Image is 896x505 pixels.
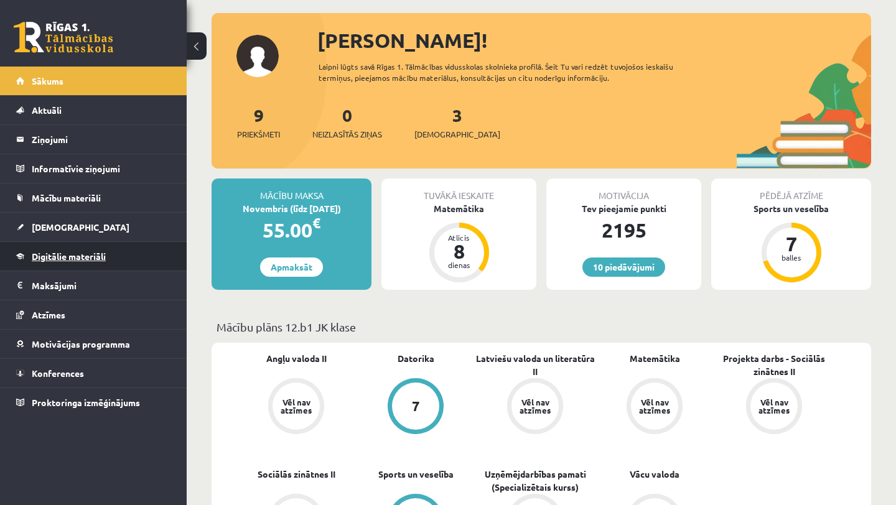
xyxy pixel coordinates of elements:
[266,352,327,365] a: Angļu valoda II
[32,192,101,203] span: Mācību materiāli
[398,352,434,365] a: Datorika
[212,178,371,202] div: Mācību maksa
[260,257,323,277] a: Apmaksāt
[414,128,500,141] span: [DEMOGRAPHIC_DATA]
[32,75,63,86] span: Sākums
[32,125,171,154] legend: Ziņojumi
[630,468,679,481] a: Vācu valoda
[312,104,382,141] a: 0Neizlasītās ziņas
[312,214,320,232] span: €
[32,397,140,408] span: Proktoringa izmēģinājums
[16,330,171,358] a: Motivācijas programma
[237,104,280,141] a: 9Priekšmeti
[582,257,665,277] a: 10 piedāvājumi
[236,378,356,437] a: Vēl nav atzīmes
[16,359,171,387] a: Konferences
[32,338,130,350] span: Motivācijas programma
[32,309,65,320] span: Atzīmes
[475,352,595,378] a: Latviešu valoda un literatūra II
[441,234,478,241] div: Atlicis
[317,25,871,55] div: [PERSON_NAME]!
[414,104,500,141] a: 3[DEMOGRAPHIC_DATA]
[381,178,536,202] div: Tuvākā ieskaite
[212,215,371,245] div: 55.00
[546,215,701,245] div: 2195
[16,242,171,271] a: Digitālie materiāli
[32,221,129,233] span: [DEMOGRAPHIC_DATA]
[319,61,714,83] div: Laipni lūgts savā Rīgas 1. Tālmācības vidusskolas skolnieka profilā. Šeit Tu vari redzēt tuvojošo...
[32,154,171,183] legend: Informatīvie ziņojumi
[630,352,680,365] a: Matemātika
[32,271,171,300] legend: Maksājumi
[16,125,171,154] a: Ziņojumi
[378,468,454,481] a: Sports un veselība
[711,202,871,284] a: Sports un veselība 7 balles
[441,261,478,269] div: dienas
[32,251,106,262] span: Digitālie materiāli
[711,178,871,202] div: Pēdējā atzīme
[441,241,478,261] div: 8
[381,202,536,215] div: Matemātika
[637,398,672,414] div: Vēl nav atzīmes
[16,154,171,183] a: Informatīvie ziņojumi
[16,67,171,95] a: Sākums
[16,183,171,212] a: Mācību materiāli
[714,378,834,437] a: Vēl nav atzīmes
[217,318,866,335] p: Mācību plāns 12.b1 JK klase
[16,388,171,417] a: Proktoringa izmēģinājums
[16,300,171,329] a: Atzīmes
[16,213,171,241] a: [DEMOGRAPHIC_DATA]
[475,378,595,437] a: Vēl nav atzīmes
[312,128,382,141] span: Neizlasītās ziņas
[412,399,420,413] div: 7
[518,398,553,414] div: Vēl nav atzīmes
[711,202,871,215] div: Sports un veselība
[546,202,701,215] div: Tev pieejamie punkti
[279,398,314,414] div: Vēl nav atzīmes
[475,468,595,494] a: Uzņēmējdarbības pamati (Specializētais kurss)
[32,368,84,379] span: Konferences
[381,202,536,284] a: Matemātika Atlicis 8 dienas
[356,378,475,437] a: 7
[237,128,280,141] span: Priekšmeti
[773,254,810,261] div: balles
[32,104,62,116] span: Aktuāli
[773,234,810,254] div: 7
[546,178,701,202] div: Motivācija
[14,22,113,53] a: Rīgas 1. Tālmācības vidusskola
[595,378,714,437] a: Vēl nav atzīmes
[714,352,834,378] a: Projekta darbs - Sociālās zinātnes II
[16,271,171,300] a: Maksājumi
[16,96,171,124] a: Aktuāli
[212,202,371,215] div: Novembris (līdz [DATE])
[258,468,335,481] a: Sociālās zinātnes II
[757,398,791,414] div: Vēl nav atzīmes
